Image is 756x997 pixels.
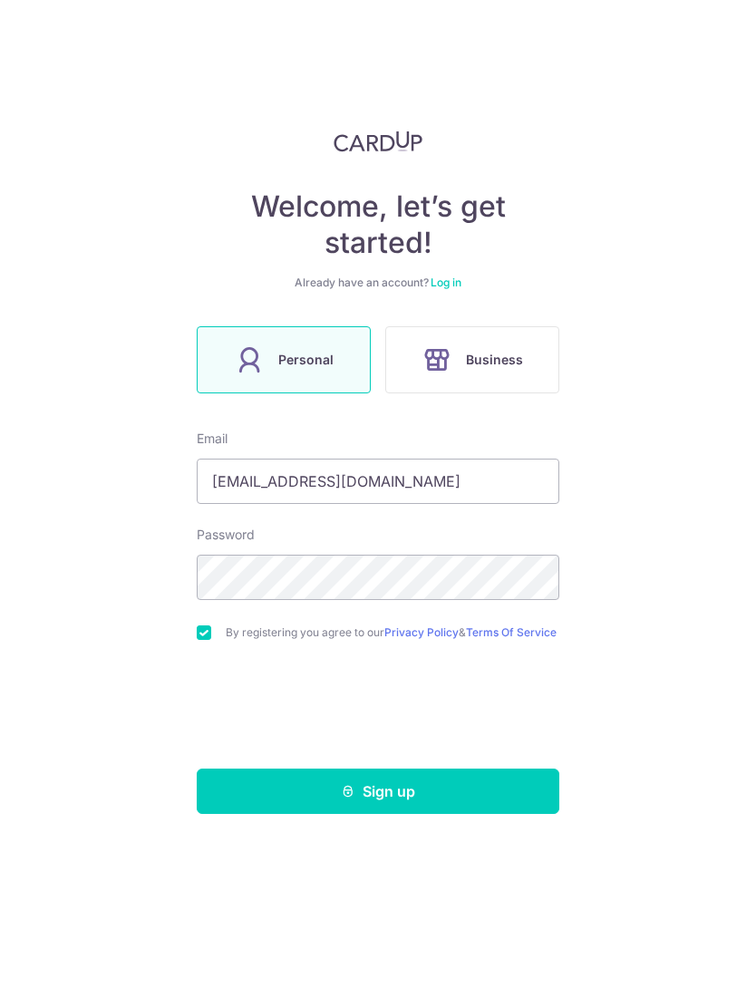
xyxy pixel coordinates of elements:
[384,625,459,639] a: Privacy Policy
[334,131,422,152] img: CardUp Logo
[278,349,334,371] span: Personal
[378,326,567,393] a: Business
[197,276,559,290] div: Already have an account?
[466,625,557,639] a: Terms Of Service
[189,326,378,393] a: Personal
[197,189,559,261] h4: Welcome, let’s get started!
[240,676,516,747] iframe: reCAPTCHA
[197,769,559,814] button: Sign up
[197,526,255,544] label: Password
[197,430,228,448] label: Email
[431,276,461,289] a: Log in
[466,349,523,371] span: Business
[226,625,559,640] label: By registering you agree to our &
[197,459,559,504] input: Enter your Email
